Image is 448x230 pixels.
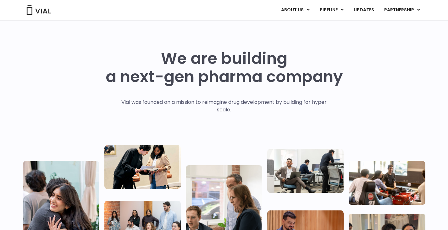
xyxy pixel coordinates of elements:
a: UPDATES [349,5,379,15]
a: PARTNERSHIPMenu Toggle [379,5,425,15]
img: Group of people playing whirlyball [349,161,425,205]
img: Two people looking at a paper talking. [104,145,181,189]
a: ABOUT USMenu Toggle [276,5,314,15]
p: Vial was founded on a mission to reimagine drug development by building for hyper scale. [115,98,333,114]
img: Vial Logo [26,5,51,15]
img: Three people working in an office [267,149,344,193]
h1: We are building a next-gen pharma company [106,49,343,86]
a: PIPELINEMenu Toggle [315,5,348,15]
